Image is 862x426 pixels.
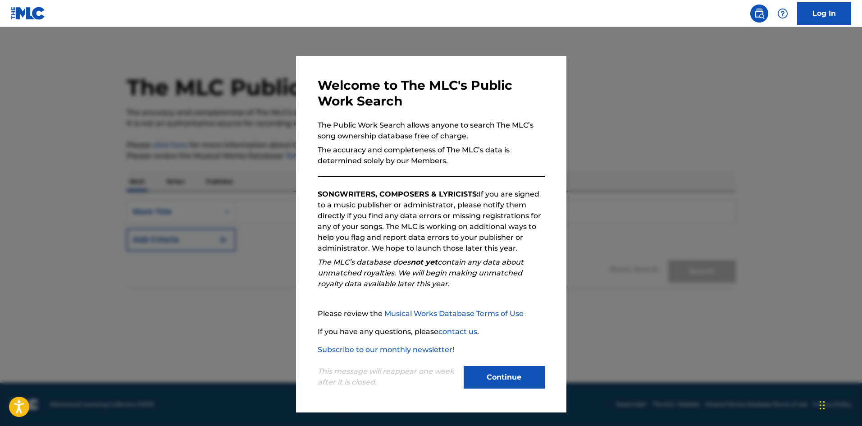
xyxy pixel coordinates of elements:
button: Continue [464,366,545,389]
p: This message will reappear one week after it is closed. [318,366,458,388]
img: MLC Logo [11,7,46,20]
p: The Public Work Search allows anyone to search The MLC’s song ownership database free of charge. [318,120,545,142]
a: Log In [797,2,851,25]
a: Musical Works Database Terms of Use [384,309,524,318]
h3: Welcome to The MLC's Public Work Search [318,78,545,109]
iframe: Chat Widget [817,383,862,426]
img: search [754,8,765,19]
strong: not yet [410,258,438,266]
div: Drag [820,392,825,419]
img: help [777,8,788,19]
a: Subscribe to our monthly newsletter! [318,345,454,354]
a: contact us [438,327,477,336]
strong: SONGWRITERS, COMPOSERS & LYRICISTS: [318,190,479,198]
em: The MLC’s database does contain any data about unmatched royalties. We will begin making unmatche... [318,258,524,288]
p: If you have any questions, please . [318,326,545,337]
p: Please review the [318,308,545,319]
p: The accuracy and completeness of The MLC’s data is determined solely by our Members. [318,145,545,166]
p: If you are signed to a music publisher or administrator, please notify them directly if you find ... [318,189,545,254]
a: Public Search [750,5,768,23]
div: Help [774,5,792,23]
